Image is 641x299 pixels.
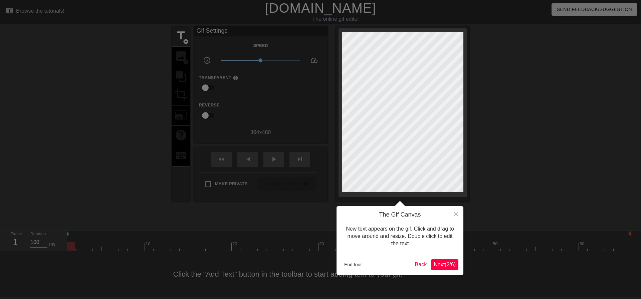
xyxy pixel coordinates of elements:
[449,206,463,222] button: Close
[412,259,430,270] button: Back
[342,260,365,270] button: End tour
[434,262,456,267] span: Next ( 2 / 6 )
[342,219,458,254] div: New text appears on the gif. Click and drag to move around and resize. Double click to edit the text
[342,211,458,219] h4: The Gif Canvas
[431,259,458,270] button: Next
